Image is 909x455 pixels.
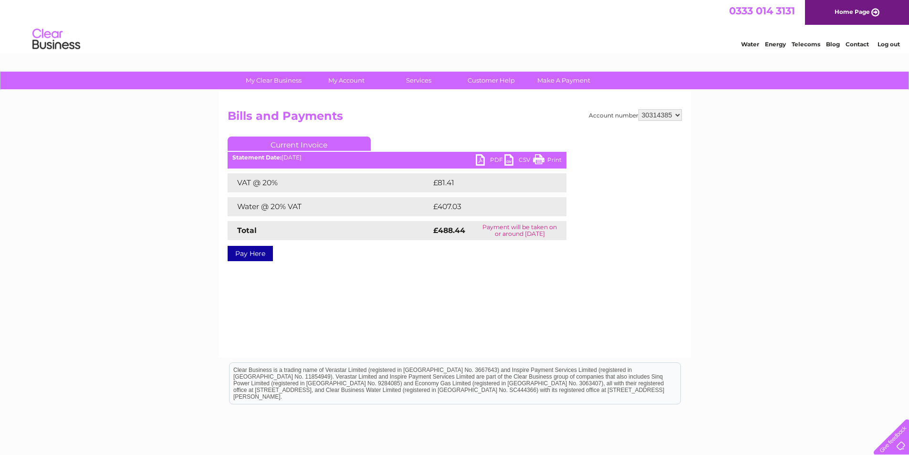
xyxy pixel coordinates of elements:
[228,197,431,216] td: Water @ 20% VAT
[232,154,282,161] b: Statement Date:
[476,154,504,168] a: PDF
[729,5,795,17] a: 0333 014 3131
[379,72,458,89] a: Services
[504,154,533,168] a: CSV
[228,137,371,151] a: Current Invoice
[32,25,81,54] img: logo.png
[473,221,566,240] td: Payment will be taken on or around [DATE]
[234,72,313,89] a: My Clear Business
[846,41,869,48] a: Contact
[533,154,562,168] a: Print
[228,246,273,261] a: Pay Here
[228,109,682,127] h2: Bills and Payments
[431,173,545,192] td: £81.41
[741,41,759,48] a: Water
[433,226,465,235] strong: £488.44
[826,41,840,48] a: Blog
[765,41,786,48] a: Energy
[792,41,820,48] a: Telecoms
[230,5,680,46] div: Clear Business is a trading name of Verastar Limited (registered in [GEOGRAPHIC_DATA] No. 3667643...
[237,226,257,235] strong: Total
[228,173,431,192] td: VAT @ 20%
[307,72,386,89] a: My Account
[228,154,566,161] div: [DATE]
[524,72,603,89] a: Make A Payment
[589,109,682,121] div: Account number
[878,41,900,48] a: Log out
[452,72,531,89] a: Customer Help
[431,197,549,216] td: £407.03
